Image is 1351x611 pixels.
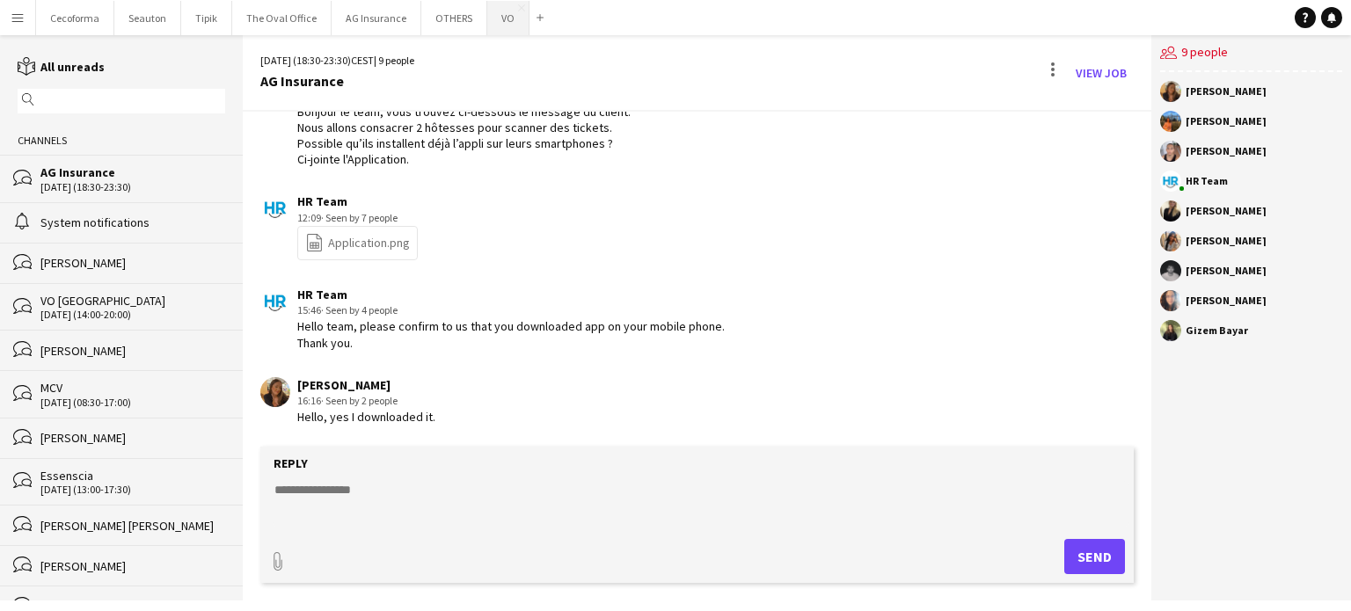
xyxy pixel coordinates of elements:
[1186,86,1267,97] div: [PERSON_NAME]
[351,54,374,67] span: CEST
[274,455,308,471] label: Reply
[40,293,225,309] div: VO [GEOGRAPHIC_DATA]
[1160,35,1342,72] div: 9 people
[260,73,414,89] div: AG Insurance
[297,193,418,209] div: HR Team
[114,1,181,35] button: Seauton
[40,518,225,534] div: [PERSON_NAME] [PERSON_NAME]
[40,468,225,484] div: Essenscia
[40,484,225,496] div: [DATE] (13:00-17:30)
[1186,265,1267,276] div: [PERSON_NAME]
[421,1,487,35] button: OTHERS
[297,302,725,318] div: 15:46
[40,309,225,321] div: [DATE] (14:00-20:00)
[297,377,435,393] div: [PERSON_NAME]
[40,215,225,230] div: System notifications
[297,287,725,302] div: HR Team
[1186,236,1267,246] div: [PERSON_NAME]
[321,303,398,316] span: · Seen by 4 people
[40,380,225,396] div: MCV
[297,104,631,168] div: Bonjour le team, vous trouvez ci-dessous le message du client: Nous allons consacrer 2 hôtesses p...
[1186,176,1228,186] div: HR Team
[487,1,529,35] button: VO
[297,393,435,409] div: 16:16
[181,1,232,35] button: Tipik
[40,430,225,446] div: [PERSON_NAME]
[40,255,225,271] div: [PERSON_NAME]
[18,59,105,75] a: All unreads
[1186,295,1267,306] div: [PERSON_NAME]
[1186,325,1248,336] div: Gizem Bayar
[40,396,225,409] div: [DATE] (08:30-17:00)
[1186,116,1267,127] div: [PERSON_NAME]
[297,318,725,350] div: Hello team, please confirm to us that you downloaded app on your mobile phone. Thank you.
[305,233,410,253] a: Application.png
[232,1,332,35] button: The Oval Office
[1186,206,1267,216] div: [PERSON_NAME]
[40,181,225,193] div: [DATE] (18:30-23:30)
[40,558,225,574] div: [PERSON_NAME]
[297,409,435,425] div: Hello, yes I downloaded it.
[36,1,114,35] button: Cecoforma
[1186,146,1267,156] div: [PERSON_NAME]
[321,394,398,407] span: · Seen by 2 people
[321,211,398,224] span: · Seen by 7 people
[332,1,421,35] button: AG Insurance
[297,210,418,226] div: 12:09
[40,164,225,180] div: AG Insurance
[1064,539,1125,574] button: Send
[1069,59,1134,87] a: View Job
[260,53,414,69] div: [DATE] (18:30-23:30) | 9 people
[40,343,225,359] div: [PERSON_NAME]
